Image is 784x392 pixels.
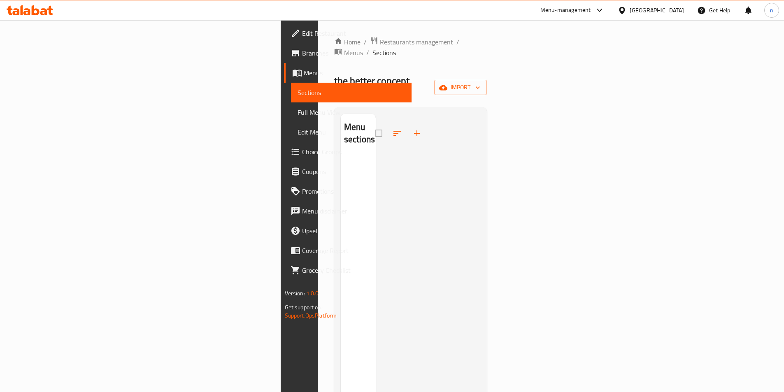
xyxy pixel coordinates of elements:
[434,80,487,95] button: import
[302,226,405,236] span: Upsell
[341,153,376,160] nav: Menu sections
[380,37,453,47] span: Restaurants management
[298,88,405,97] span: Sections
[284,181,412,201] a: Promotions
[284,260,412,280] a: Grocery Checklist
[630,6,684,15] div: [GEOGRAPHIC_DATA]
[298,107,405,117] span: Full Menu View
[284,241,412,260] a: Coverage Report
[302,28,405,38] span: Edit Restaurant
[441,82,480,93] span: import
[306,288,319,299] span: 1.0.0
[370,37,453,47] a: Restaurants management
[302,246,405,255] span: Coverage Report
[284,23,412,43] a: Edit Restaurant
[285,310,337,321] a: Support.OpsPlatform
[285,288,305,299] span: Version:
[284,221,412,241] a: Upsell
[291,83,412,102] a: Sections
[291,122,412,142] a: Edit Menu
[284,63,412,83] a: Menus
[456,37,459,47] li: /
[302,147,405,157] span: Choice Groups
[302,265,405,275] span: Grocery Checklist
[284,162,412,181] a: Coupons
[304,68,405,78] span: Menus
[284,201,412,221] a: Menu disclaimer
[284,43,412,63] a: Branches
[770,6,773,15] span: n
[298,127,405,137] span: Edit Menu
[302,48,405,58] span: Branches
[285,302,323,313] span: Get support on:
[540,5,591,15] div: Menu-management
[284,142,412,162] a: Choice Groups
[302,167,405,176] span: Coupons
[291,102,412,122] a: Full Menu View
[407,123,427,143] button: Add section
[302,206,405,216] span: Menu disclaimer
[302,186,405,196] span: Promotions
